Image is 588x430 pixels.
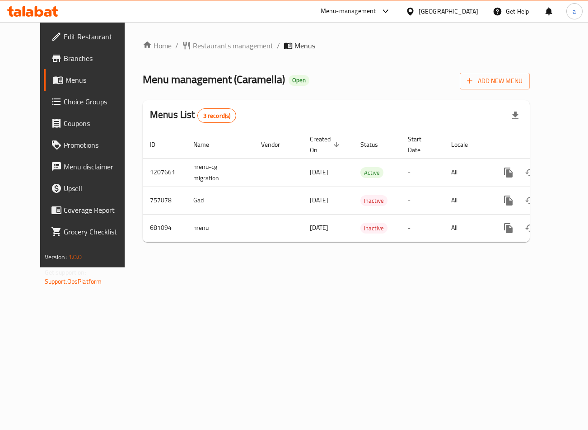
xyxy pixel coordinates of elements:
[68,251,82,263] span: 1.0.0
[467,75,523,87] span: Add New Menu
[401,214,444,242] td: -
[277,40,280,51] li: /
[401,187,444,214] td: -
[45,266,86,278] span: Get support on:
[193,139,221,150] span: Name
[498,190,519,211] button: more
[44,26,138,47] a: Edit Restaurant
[408,134,433,155] span: Start Date
[44,178,138,199] a: Upsell
[44,91,138,112] a: Choice Groups
[44,69,138,91] a: Menus
[198,112,236,120] span: 3 record(s)
[360,139,390,150] span: Status
[289,75,309,86] div: Open
[573,6,576,16] span: a
[44,112,138,134] a: Coupons
[64,53,131,64] span: Branches
[289,76,309,84] span: Open
[44,47,138,69] a: Branches
[444,158,490,187] td: All
[64,118,131,129] span: Coupons
[451,139,480,150] span: Locale
[519,190,541,211] button: Change Status
[310,194,328,206] span: [DATE]
[64,96,131,107] span: Choice Groups
[419,6,478,16] div: [GEOGRAPHIC_DATA]
[64,31,131,42] span: Edit Restaurant
[360,223,387,234] span: Inactive
[64,205,131,215] span: Coverage Report
[143,69,285,89] span: Menu management ( Caramella )
[45,251,67,263] span: Version:
[444,214,490,242] td: All
[64,161,131,172] span: Menu disclaimer
[321,6,376,17] div: Menu-management
[64,226,131,237] span: Grocery Checklist
[294,40,315,51] span: Menus
[150,108,236,123] h2: Menus List
[498,162,519,183] button: more
[143,40,530,51] nav: breadcrumb
[44,134,138,156] a: Promotions
[310,222,328,234] span: [DATE]
[45,276,102,287] a: Support.OpsPlatform
[175,40,178,51] li: /
[360,195,387,206] div: Inactive
[519,217,541,239] button: Change Status
[498,217,519,239] button: more
[310,166,328,178] span: [DATE]
[360,167,383,178] div: Active
[360,168,383,178] span: Active
[186,187,254,214] td: Gad
[64,140,131,150] span: Promotions
[193,40,273,51] span: Restaurants management
[360,196,387,206] span: Inactive
[182,40,273,51] a: Restaurants management
[143,214,186,242] td: 681094
[197,108,237,123] div: Total records count
[261,139,292,150] span: Vendor
[143,187,186,214] td: 757078
[519,162,541,183] button: Change Status
[44,156,138,178] a: Menu disclaimer
[150,139,167,150] span: ID
[143,158,186,187] td: 1207661
[44,221,138,243] a: Grocery Checklist
[64,183,131,194] span: Upsell
[444,187,490,214] td: All
[65,75,131,85] span: Menus
[460,73,530,89] button: Add New Menu
[186,214,254,242] td: menu
[186,158,254,187] td: menu-cg migration
[401,158,444,187] td: -
[310,134,342,155] span: Created On
[44,199,138,221] a: Coverage Report
[504,105,526,126] div: Export file
[143,40,172,51] a: Home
